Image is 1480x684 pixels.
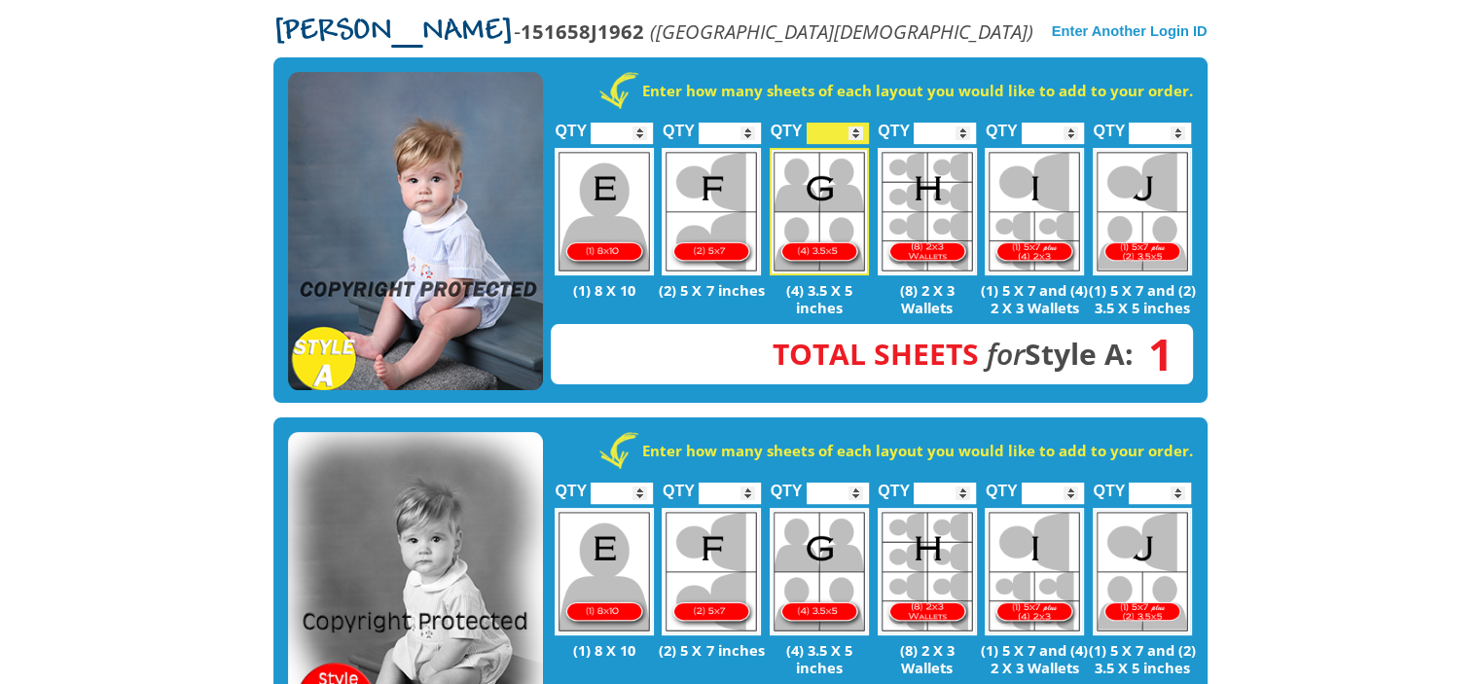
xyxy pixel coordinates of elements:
p: (4) 3.5 X 5 inches [766,641,874,676]
p: (2) 5 X 7 inches [658,641,766,659]
img: I [985,508,1084,635]
p: (1) 8 X 10 [551,641,659,659]
label: QTY [1093,101,1125,149]
img: G [770,508,869,635]
label: QTY [986,461,1018,509]
label: QTY [1093,461,1125,509]
img: E [555,508,654,635]
p: (1) 5 X 7 and (4) 2 X 3 Wallets [981,281,1089,316]
label: QTY [878,101,910,149]
label: QTY [771,461,803,509]
p: - [273,20,1033,43]
p: (1) 5 X 7 and (2) 3.5 X 5 inches [1089,281,1197,316]
label: QTY [663,461,695,509]
label: QTY [771,101,803,149]
label: QTY [555,461,587,509]
img: J [1093,148,1192,275]
img: G [770,148,869,275]
strong: Enter how many sheets of each layout you would like to add to your order. [642,441,1193,460]
img: F [662,508,761,635]
img: H [878,508,977,635]
img: F [662,148,761,275]
p: (8) 2 X 3 Wallets [873,281,981,316]
img: H [878,148,977,275]
label: QTY [555,101,587,149]
img: E [555,148,654,275]
span: 1 [1134,343,1173,365]
img: I [985,148,1084,275]
strong: 151658J1962 [521,18,644,45]
img: J [1093,508,1192,635]
em: for [987,334,1025,374]
img: STYLE A [288,72,543,391]
em: ([GEOGRAPHIC_DATA][DEMOGRAPHIC_DATA]) [650,18,1033,45]
p: (2) 5 X 7 inches [658,281,766,299]
label: QTY [986,101,1018,149]
p: (1) 5 X 7 and (4) 2 X 3 Wallets [981,641,1089,676]
span: Total Sheets [773,334,979,374]
strong: Style A: [773,334,1134,374]
a: Enter Another Login ID [1052,23,1208,39]
p: (4) 3.5 X 5 inches [766,281,874,316]
strong: Enter how many sheets of each layout you would like to add to your order. [642,81,1193,100]
p: (8) 2 X 3 Wallets [873,641,981,676]
span: [PERSON_NAME] [273,17,514,48]
p: (1) 5 X 7 and (2) 3.5 X 5 inches [1089,641,1197,676]
p: (1) 8 X 10 [551,281,659,299]
label: QTY [663,101,695,149]
label: QTY [878,461,910,509]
